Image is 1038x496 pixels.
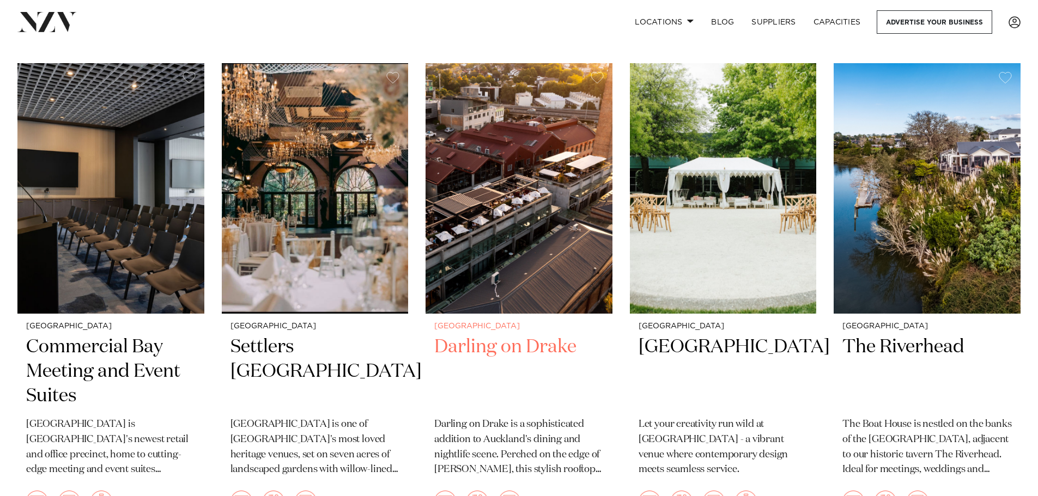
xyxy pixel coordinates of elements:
p: Darling on Drake is a sophisticated addition to Auckland's dining and nightlife scene. Perched on... [434,417,604,478]
small: [GEOGRAPHIC_DATA] [842,322,1012,330]
h2: [GEOGRAPHIC_DATA] [639,335,808,408]
h2: Darling on Drake [434,335,604,408]
small: [GEOGRAPHIC_DATA] [639,322,808,330]
small: [GEOGRAPHIC_DATA] [26,322,196,330]
a: Locations [626,10,702,34]
a: BLOG [702,10,743,34]
h2: The Riverhead [842,335,1012,408]
a: Advertise your business [877,10,992,34]
img: nzv-logo.png [17,12,77,32]
p: The Boat House is nestled on the banks of the [GEOGRAPHIC_DATA], adjacent to our historic tavern ... [842,417,1012,478]
small: [GEOGRAPHIC_DATA] [434,322,604,330]
h2: Settlers [GEOGRAPHIC_DATA] [230,335,400,408]
img: Aerial view of Darling on Drake [426,63,612,314]
p: [GEOGRAPHIC_DATA] is [GEOGRAPHIC_DATA]'s newest retail and office precinct, home to cutting-edge ... [26,417,196,478]
small: [GEOGRAPHIC_DATA] [230,322,400,330]
a: Capacities [805,10,870,34]
a: SUPPLIERS [743,10,804,34]
h2: Commercial Bay Meeting and Event Suites [26,335,196,408]
p: Let your creativity run wild at [GEOGRAPHIC_DATA] - a vibrant venue where contemporary design mee... [639,417,808,478]
p: [GEOGRAPHIC_DATA] is one of [GEOGRAPHIC_DATA]'s most loved heritage venues, set on seven acres of... [230,417,400,478]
